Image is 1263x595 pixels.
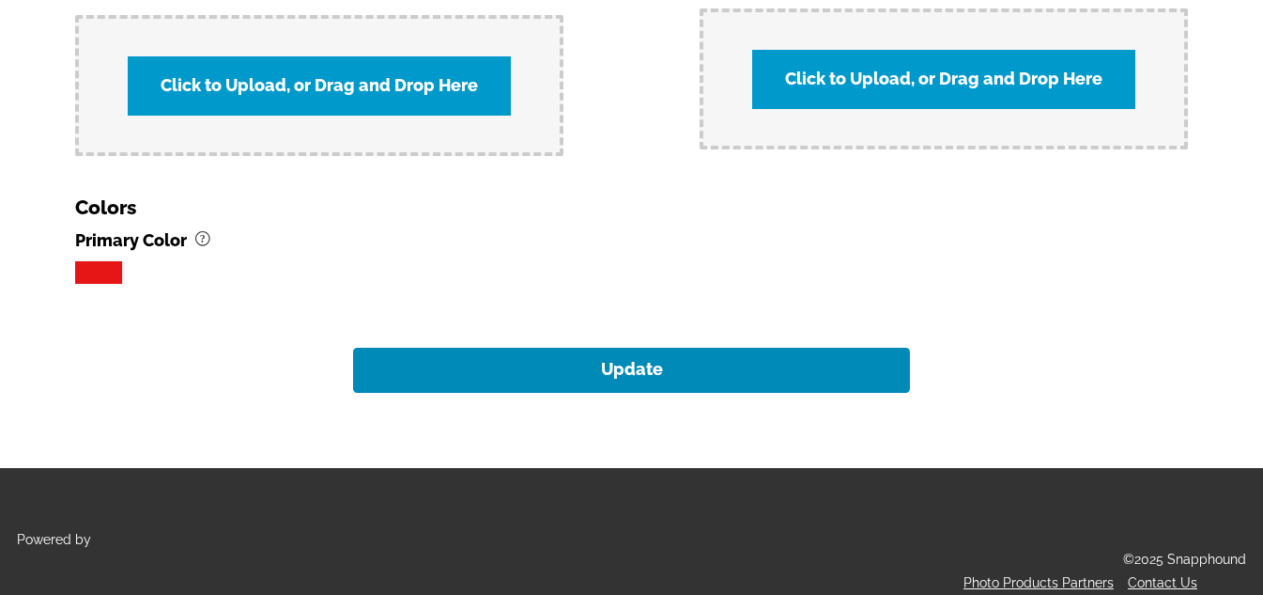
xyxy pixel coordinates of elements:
tspan: ? [200,232,206,245]
label: Click to Upload, or Drag and Drop Here [752,50,1135,108]
a: Photo Products Partners [963,575,1114,590]
a: Contact Us [1128,575,1197,590]
label: Click to Upload, or Drag and Drop Here [128,56,511,115]
p: ©2025 Snapphound [1123,548,1246,572]
button: Update [353,348,910,393]
h3: Colors [75,190,136,226]
b: Primary Color [75,230,187,250]
p: Powered by [17,528,91,552]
